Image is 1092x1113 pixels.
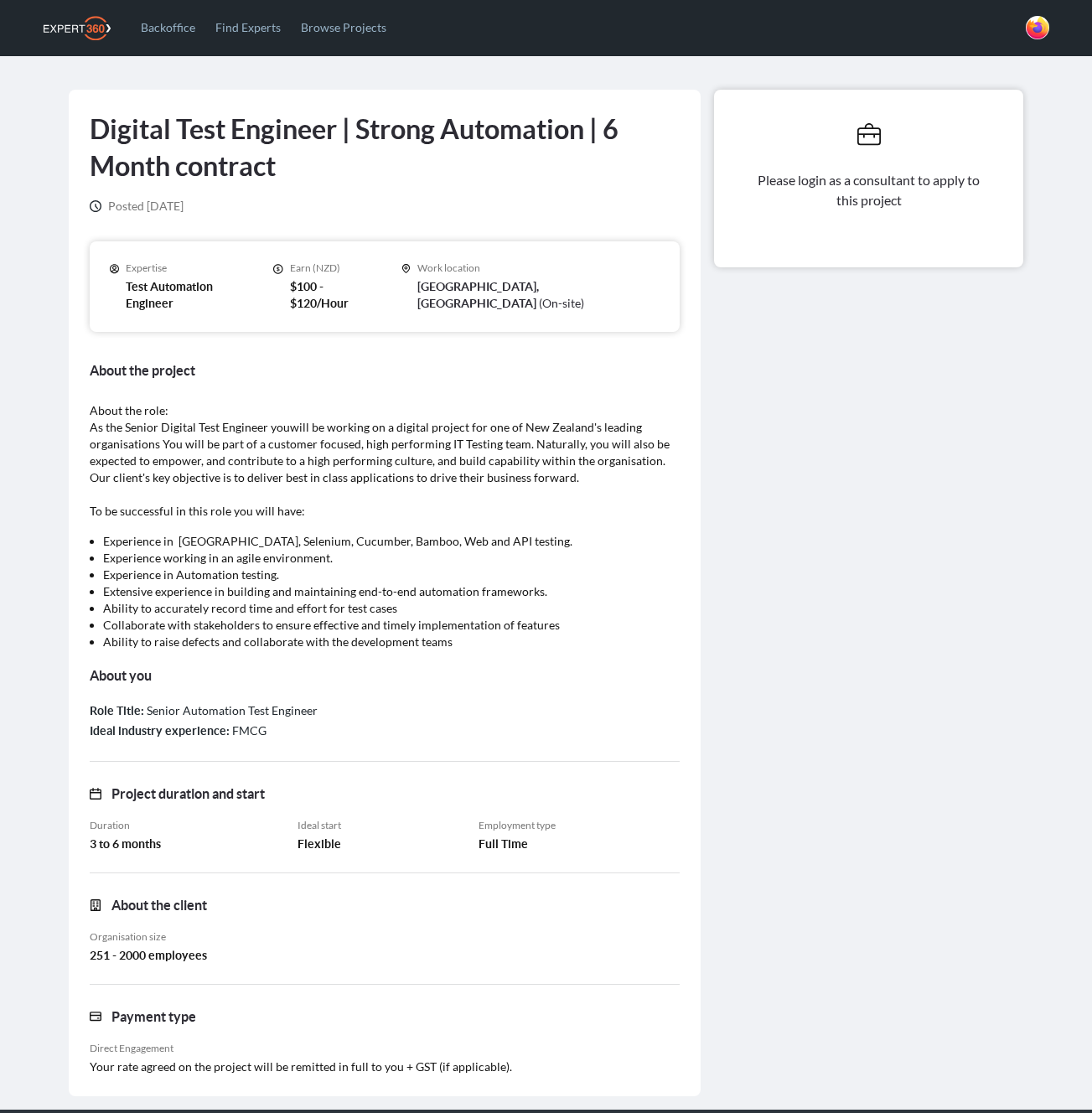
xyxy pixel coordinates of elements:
svg: icon [90,1011,101,1022]
svg: icon [273,263,283,275]
p: Test Automation Engineer [126,278,240,312]
li: Extensive experience in building and maintaining end-to-end automation frameworks. [103,583,667,600]
span: About the role: [90,403,168,417]
span: 251 - 2000 employees [90,947,207,964]
p: $100 - $120/Hour [290,278,368,312]
span: As the Senior Digital Test Engineer you [90,420,290,434]
li: Experience in Automation testing. [103,567,667,583]
span: Organisation size [90,930,166,944]
span: Employment type [479,819,556,832]
span: Please login as a consultant to apply to this project [758,172,982,208]
svg: icon [110,263,120,275]
svg: icon [90,899,101,911]
div: FMCG [90,721,681,741]
li: Experience working in an agile environment. [103,550,667,567]
h3: Project duration and start [111,782,265,805]
li: Collaborate with stakeholders to ensure effective and timely implementation of features [103,617,667,634]
svg: icon [90,200,101,212]
span: [GEOGRAPHIC_DATA], [GEOGRAPHIC_DATA] [417,280,539,310]
p: Expertise [126,261,240,275]
p: Work location [417,261,660,275]
label: Role Title : [90,704,144,717]
h3: Payment type [111,1005,196,1028]
p: Your rate agreed on the project will be remitted in full to you + GST (if applicable). [90,1059,681,1075]
p: Earn (NZD) [290,261,368,275]
div: Senior Automation Test Engineer [90,701,681,721]
li: Ability to raise defects and collaborate with the development teams [103,634,667,650]
li: Ability to accurately record time and effort for test cases [103,600,667,617]
span: Kennith [1026,16,1049,39]
span: To be successful in this role you will have: [90,504,305,518]
span: Flexible [298,836,341,852]
label: Ideal industry experience : [90,724,230,738]
span: Full Time [479,836,528,852]
h3: About the project [90,359,681,382]
h1: Digital Test Engineer | Strong Automation | 6 Month contract [90,111,681,184]
li: Experience in [GEOGRAPHIC_DATA], Selenium, Cucumber, Bamboo, Web and API testing. [103,533,667,550]
span: will be working on a digital project for one of New Zealand's leading organisations You will be p... [90,420,670,484]
span: 3 to 6 months [90,836,161,852]
span: Ideal start [298,819,341,832]
h3: About the client [111,893,207,917]
span: ( On-site ) [539,296,584,310]
h3: About you [90,664,681,687]
span: Posted [108,199,144,213]
span: Duration [90,819,130,832]
img: Expert360 [44,16,111,40]
svg: icon [401,263,411,275]
p: Direct Engagement [90,1042,681,1055]
span: [DATE] [108,198,184,215]
svg: icon [857,123,881,147]
svg: icon [90,788,101,800]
